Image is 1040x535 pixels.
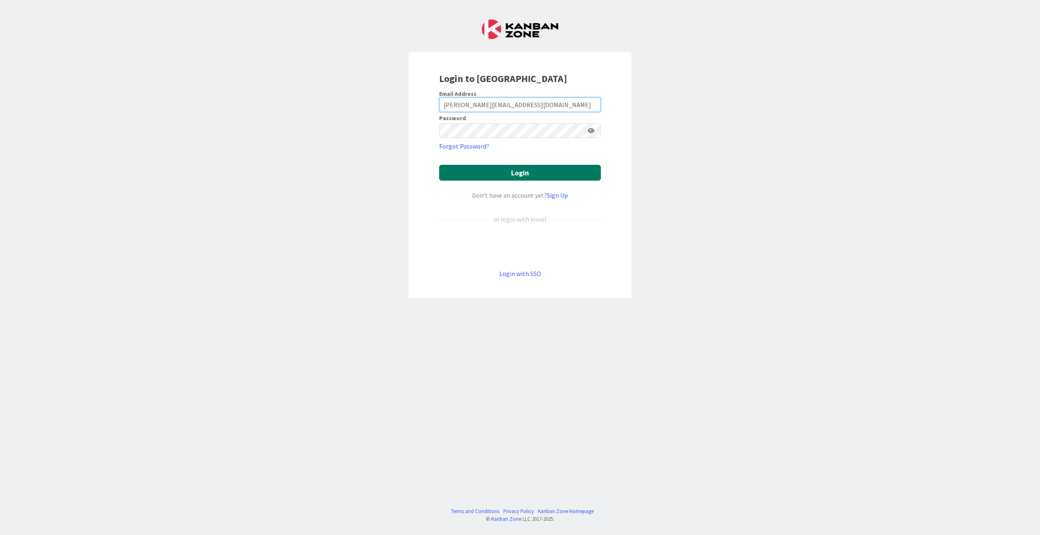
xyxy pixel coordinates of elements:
[503,507,534,515] a: Privacy Policy
[447,515,594,523] div: © LLC 2017- 2025 .
[439,165,601,181] button: Login
[451,507,499,515] a: Terms and Conditions
[491,516,521,522] a: Kanban Zone
[492,214,548,224] div: or login with email
[547,191,568,199] a: Sign Up
[439,141,489,151] a: Forgot Password?
[439,115,466,121] label: Password
[538,507,594,515] a: Kanban Zone Homepage
[435,237,605,255] iframe: Sign in with Google Button
[439,72,567,85] b: Login to [GEOGRAPHIC_DATA]
[499,270,541,278] a: Login with SSO
[439,190,601,200] div: Don’t have an account yet?
[439,90,477,97] label: Email Address
[482,19,558,39] img: Kanban Zone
